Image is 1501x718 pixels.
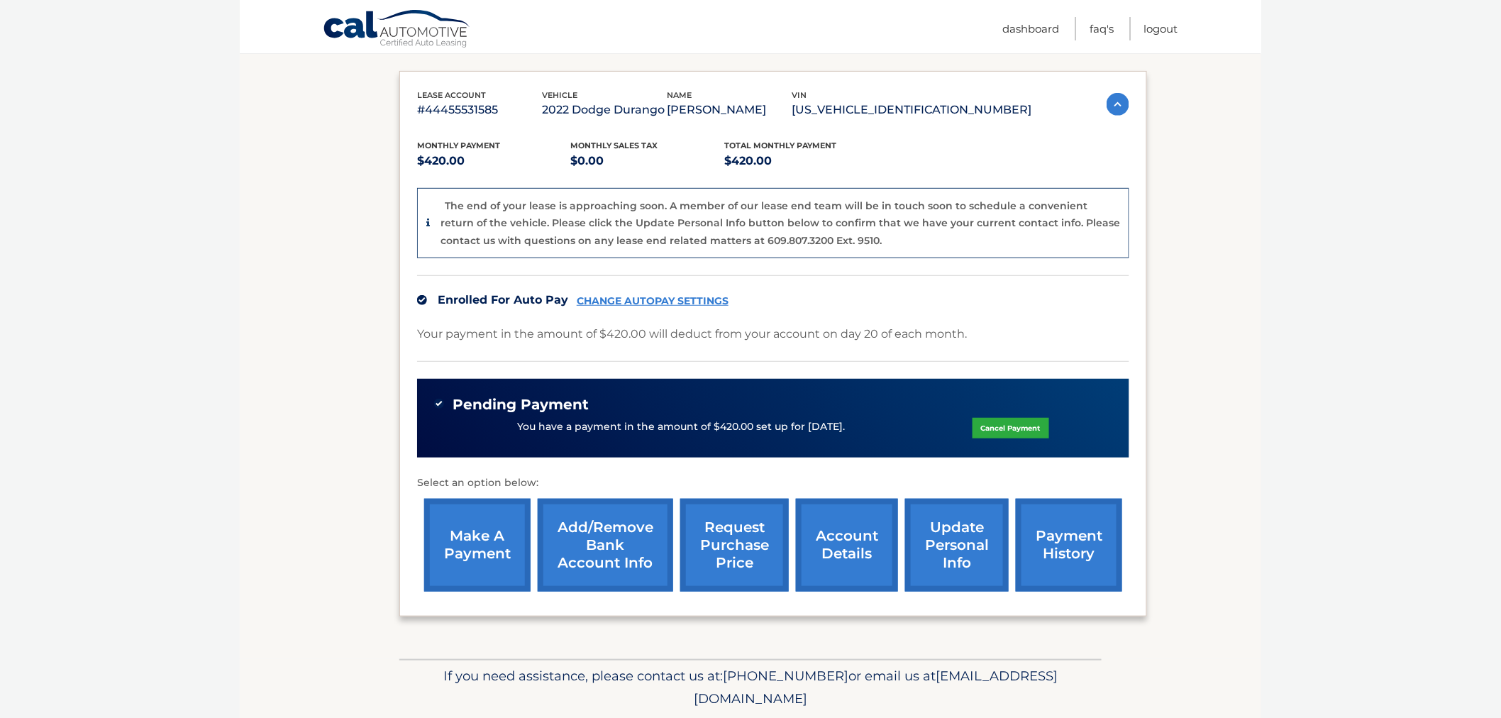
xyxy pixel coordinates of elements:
[323,9,472,50] a: Cal Automotive
[417,295,427,305] img: check.svg
[424,499,531,592] a: make a payment
[973,418,1049,438] a: Cancel Payment
[542,90,577,100] span: vehicle
[792,100,1031,120] p: [US_VEHICLE_IDENTIFICATION_NUMBER]
[417,324,967,344] p: Your payment in the amount of $420.00 will deduct from your account on day 20 of each month.
[724,151,878,171] p: $420.00
[417,100,542,120] p: #44455531585
[417,90,486,100] span: lease account
[905,499,1009,592] a: update personal info
[538,499,673,592] a: Add/Remove bank account info
[724,140,836,150] span: Total Monthly Payment
[417,151,571,171] p: $420.00
[441,199,1120,247] p: The end of your lease is approaching soon. A member of our lease end team will be in touch soon t...
[667,100,792,120] p: [PERSON_NAME]
[409,665,1092,710] p: If you need assistance, please contact us at: or email us at
[792,90,807,100] span: vin
[667,90,692,100] span: name
[723,668,848,684] span: [PHONE_NUMBER]
[417,475,1129,492] p: Select an option below:
[1016,499,1122,592] a: payment history
[1002,17,1059,40] a: Dashboard
[577,295,729,307] a: CHANGE AUTOPAY SETTINGS
[680,499,789,592] a: request purchase price
[796,499,898,592] a: account details
[453,396,589,414] span: Pending Payment
[542,100,667,120] p: 2022 Dodge Durango
[518,419,846,435] p: You have a payment in the amount of $420.00 set up for [DATE].
[434,399,444,409] img: check-green.svg
[1090,17,1114,40] a: FAQ's
[417,140,500,150] span: Monthly Payment
[571,140,658,150] span: Monthly sales Tax
[571,151,725,171] p: $0.00
[1144,17,1178,40] a: Logout
[438,293,568,306] span: Enrolled For Auto Pay
[1107,93,1129,116] img: accordion-active.svg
